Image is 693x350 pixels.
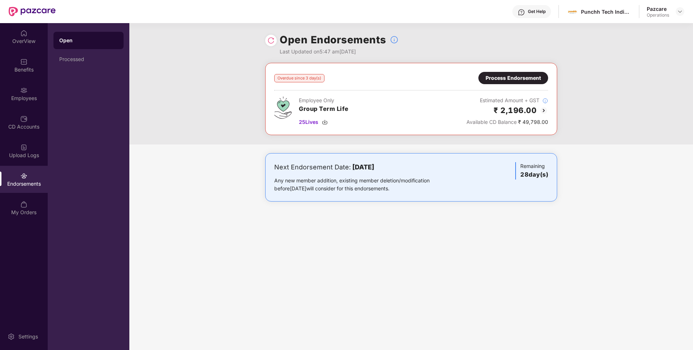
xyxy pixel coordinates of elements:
[299,118,318,126] span: 25 Lives
[647,12,669,18] div: Operations
[647,5,669,12] div: Pazcare
[494,104,537,116] h2: ₹ 2,196.00
[280,48,399,56] div: Last Updated on 5:47 am[DATE]
[466,96,548,104] div: Estimated Amount + GST
[390,35,399,44] img: svg+xml;base64,PHN2ZyBpZD0iSW5mb18tXzMyeDMyIiBkYXRhLW5hbWU9IkluZm8gLSAzMngzMiIgeG1sbnM9Imh0dHA6Ly...
[274,177,452,193] div: Any new member addition, existing member deletion/modification before [DATE] will consider for th...
[581,8,632,15] div: Punchh Tech India Pvt Ltd (A PAR Technology Company)
[274,162,452,172] div: Next Endorsement Date:
[20,87,27,94] img: svg+xml;base64,PHN2ZyBpZD0iRW1wbG95ZWVzIiB4bWxucz0iaHR0cDovL3d3dy53My5vcmcvMjAwMC9zdmciIHdpZHRoPS...
[567,7,578,17] img: images.jpg
[274,74,324,82] div: Overdue since 3 day(s)
[542,98,548,104] img: svg+xml;base64,PHN2ZyBpZD0iSW5mb18tXzMyeDMyIiBkYXRhLW5hbWU9IkluZm8gLSAzMngzMiIgeG1sbnM9Imh0dHA6Ly...
[16,333,40,340] div: Settings
[352,163,374,171] b: [DATE]
[486,74,541,82] div: Process Endorsement
[20,30,27,37] img: svg+xml;base64,PHN2ZyBpZD0iSG9tZSIgeG1sbnM9Imh0dHA6Ly93d3cudzMub3JnLzIwMDAvc3ZnIiB3aWR0aD0iMjAiIG...
[299,96,349,104] div: Employee Only
[8,333,15,340] img: svg+xml;base64,PHN2ZyBpZD0iU2V0dGluZy0yMHgyMCIgeG1sbnM9Imh0dHA6Ly93d3cudzMub3JnLzIwMDAvc3ZnIiB3aW...
[59,56,118,62] div: Processed
[280,32,386,48] h1: Open Endorsements
[466,119,517,125] span: Available CD Balance
[59,37,118,44] div: Open
[322,119,328,125] img: svg+xml;base64,PHN2ZyBpZD0iRG93bmxvYWQtMzJ4MzIiIHhtbG5zPSJodHRwOi8vd3d3LnczLm9yZy8yMDAwL3N2ZyIgd2...
[299,104,349,114] h3: Group Term Life
[20,144,27,151] img: svg+xml;base64,PHN2ZyBpZD0iVXBsb2FkX0xvZ3MiIGRhdGEtbmFtZT0iVXBsb2FkIExvZ3MiIHhtbG5zPSJodHRwOi8vd3...
[20,115,27,122] img: svg+xml;base64,PHN2ZyBpZD0iQ0RfQWNjb3VudHMiIGRhdGEtbmFtZT0iQ0QgQWNjb3VudHMiIHhtbG5zPSJodHRwOi8vd3...
[520,170,548,180] h3: 28 day(s)
[518,9,525,16] img: svg+xml;base64,PHN2ZyBpZD0iSGVscC0zMngzMiIgeG1sbnM9Imh0dHA6Ly93d3cudzMub3JnLzIwMDAvc3ZnIiB3aWR0aD...
[9,7,56,16] img: New Pazcare Logo
[274,96,292,119] img: svg+xml;base64,PHN2ZyB4bWxucz0iaHR0cDovL3d3dy53My5vcmcvMjAwMC9zdmciIHdpZHRoPSI0Ny43MTQiIGhlaWdodD...
[466,118,548,126] div: ₹ 49,798.00
[539,106,548,115] img: svg+xml;base64,PHN2ZyBpZD0iQmFjay0yMHgyMCIgeG1sbnM9Imh0dHA6Ly93d3cudzMub3JnLzIwMDAvc3ZnIiB3aWR0aD...
[20,201,27,208] img: svg+xml;base64,PHN2ZyBpZD0iTXlfT3JkZXJzIiBkYXRhLW5hbWU9Ik15IE9yZGVycyIgeG1sbnM9Imh0dHA6Ly93d3cudz...
[20,58,27,65] img: svg+xml;base64,PHN2ZyBpZD0iQmVuZWZpdHMiIHhtbG5zPSJodHRwOi8vd3d3LnczLm9yZy8yMDAwL3N2ZyIgd2lkdGg9Ij...
[515,162,548,180] div: Remaining
[267,37,275,44] img: svg+xml;base64,PHN2ZyBpZD0iUmVsb2FkLTMyeDMyIiB4bWxucz0iaHR0cDovL3d3dy53My5vcmcvMjAwMC9zdmciIHdpZH...
[20,172,27,180] img: svg+xml;base64,PHN2ZyBpZD0iRW5kb3JzZW1lbnRzIiB4bWxucz0iaHR0cDovL3d3dy53My5vcmcvMjAwMC9zdmciIHdpZH...
[677,9,683,14] img: svg+xml;base64,PHN2ZyBpZD0iRHJvcGRvd24tMzJ4MzIiIHhtbG5zPSJodHRwOi8vd3d3LnczLm9yZy8yMDAwL3N2ZyIgd2...
[528,9,546,14] div: Get Help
